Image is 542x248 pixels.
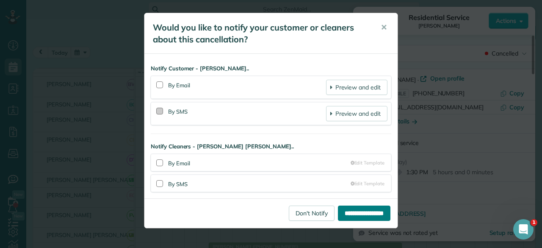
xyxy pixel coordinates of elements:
[351,180,384,187] a: Edit Template
[168,158,351,167] div: By Email
[381,22,387,32] span: ✕
[351,159,384,166] a: Edit Template
[153,22,369,45] h5: Would you like to notify your customer or cleaners about this cancellation?
[168,106,326,121] div: By SMS
[326,106,387,121] a: Preview and edit
[531,219,537,226] span: 1
[151,64,391,72] strong: Notify Customer - [PERSON_NAME]..
[289,206,335,221] a: Don't Notify
[168,80,326,95] div: By Email
[151,142,391,150] strong: Notify Cleaners - [PERSON_NAME] [PERSON_NAME]..
[168,178,351,188] div: By SMS
[326,80,387,95] a: Preview and edit
[513,219,534,240] iframe: Intercom live chat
